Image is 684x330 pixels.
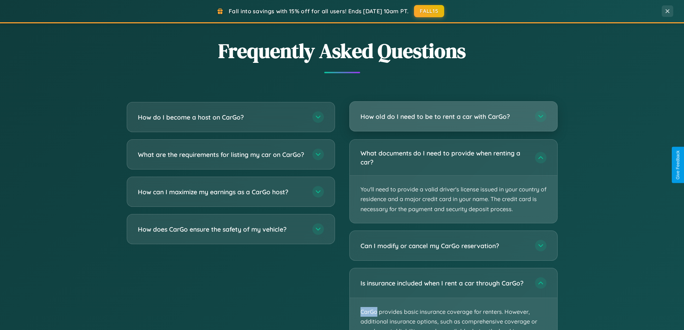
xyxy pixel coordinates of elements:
h3: How do I become a host on CarGo? [138,113,305,122]
p: You'll need to provide a valid driver's license issued in your country of residence and a major c... [350,176,557,223]
h3: How does CarGo ensure the safety of my vehicle? [138,225,305,234]
h3: How old do I need to be to rent a car with CarGo? [360,112,528,121]
button: FALL15 [414,5,444,17]
h3: Can I modify or cancel my CarGo reservation? [360,241,528,250]
h3: Is insurance included when I rent a car through CarGo? [360,279,528,288]
h2: Frequently Asked Questions [127,37,558,65]
div: Give Feedback [675,150,680,180]
h3: What are the requirements for listing my car on CarGo? [138,150,305,159]
span: Fall into savings with 15% off for all users! Ends [DATE] 10am PT. [229,8,409,15]
h3: What documents do I need to provide when renting a car? [360,149,528,166]
h3: How can I maximize my earnings as a CarGo host? [138,187,305,196]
